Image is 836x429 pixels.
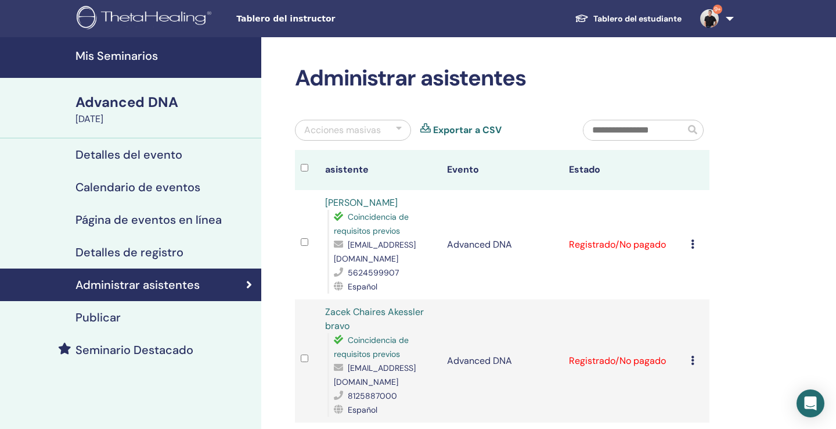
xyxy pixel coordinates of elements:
[334,363,416,387] span: [EMAIL_ADDRESS][DOMAIN_NAME]
[77,6,215,32] img: logo.png
[75,245,183,259] h4: Detalles de registro
[348,405,377,415] span: Español
[348,267,399,278] span: 5624599907
[334,239,416,264] span: [EMAIL_ADDRESS][DOMAIN_NAME]
[713,5,722,14] span: 9+
[441,299,563,423] td: Advanced DNA
[797,389,824,417] div: Open Intercom Messenger
[325,306,424,332] a: Zacek Chaires Akessler bravo
[75,213,222,227] h4: Página de eventos en línea
[334,212,409,236] span: Coincidencia de requisitos previos
[69,92,261,126] a: Advanced DNA[DATE]
[441,190,563,299] td: Advanced DNA
[236,13,410,25] span: Tablero del instructor
[75,148,182,162] h4: Detalles del evento
[75,49,254,63] h4: Mis Seminarios
[565,8,691,30] a: Tablero del estudiante
[433,123,502,137] a: Exportar a CSV
[75,112,254,126] div: [DATE]
[295,65,709,92] h2: Administrar asistentes
[348,391,397,401] span: 8125887000
[319,150,441,190] th: asistente
[700,9,719,28] img: default.jpg
[75,278,200,292] h4: Administrar asistentes
[75,92,254,112] div: Advanced DNA
[563,150,685,190] th: Estado
[348,281,377,292] span: Español
[75,180,200,194] h4: Calendario de eventos
[441,150,563,190] th: Evento
[575,13,589,23] img: graduation-cap-white.svg
[75,343,193,357] h4: Seminario Destacado
[325,196,398,209] a: [PERSON_NAME]
[304,123,381,137] div: Acciones masivas
[334,335,409,359] span: Coincidencia de requisitos previos
[75,310,121,324] h4: Publicar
